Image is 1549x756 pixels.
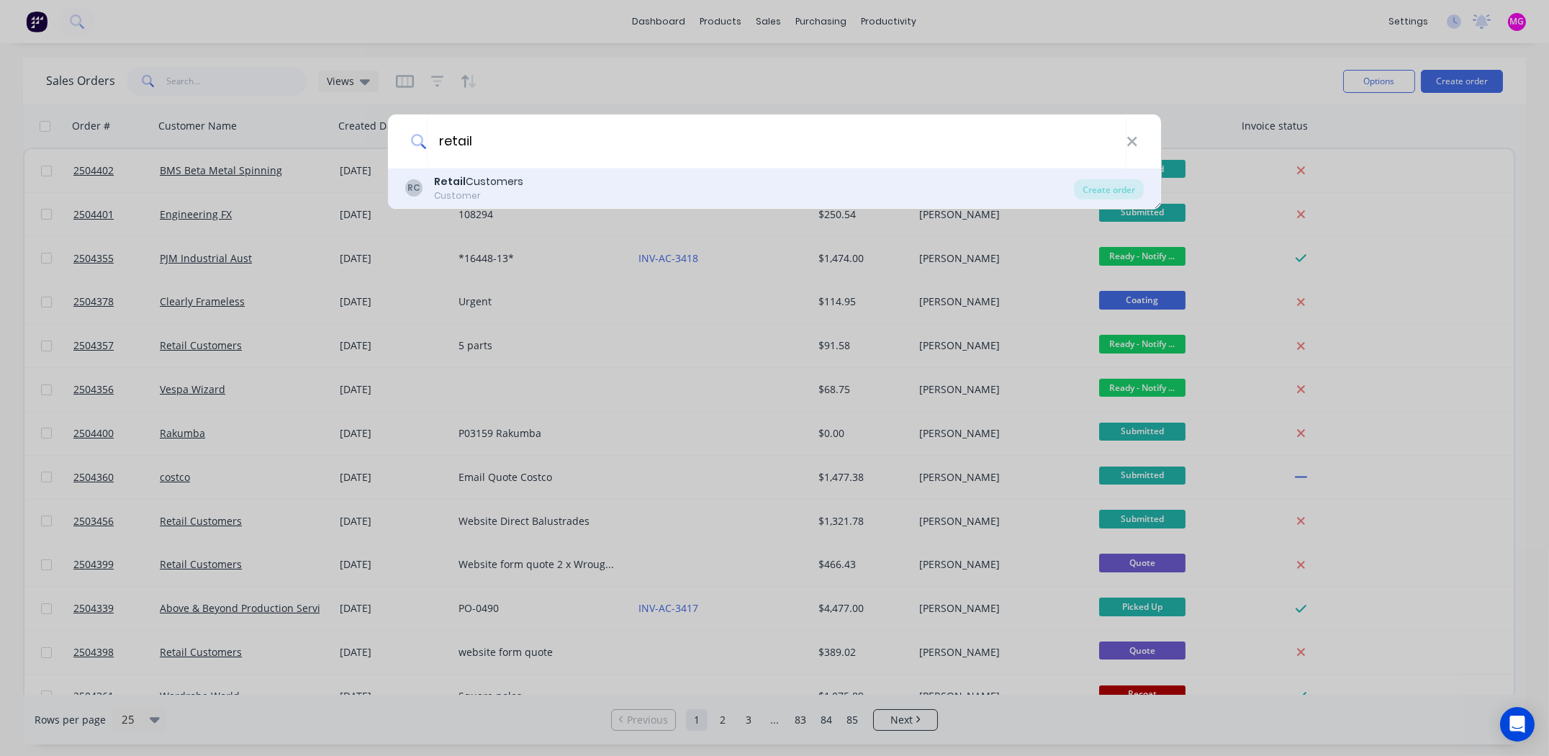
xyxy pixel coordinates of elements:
b: Retail [434,174,466,189]
div: Open Intercom Messenger [1500,707,1535,742]
div: Create order [1074,179,1144,199]
input: Enter a customer name to create a new order... [427,114,1126,168]
div: RC [405,179,423,197]
div: Customer [434,189,523,202]
div: Customers [434,174,523,189]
